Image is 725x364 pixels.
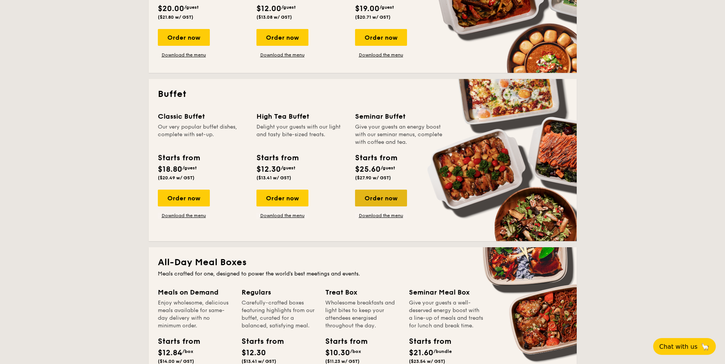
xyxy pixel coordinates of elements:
span: Chat with us [659,343,697,350]
span: $19.00 [355,4,380,13]
span: /guest [381,165,395,171]
span: ($13.41 w/ GST) [242,359,276,364]
a: Download the menu [355,52,407,58]
span: $12.30 [242,348,266,358]
a: Download the menu [256,213,308,219]
button: Chat with us🦙 [653,338,716,355]
span: $21.60 [409,348,433,358]
div: Treat Box [325,287,400,298]
span: ($27.90 w/ GST) [355,175,391,180]
span: /bundle [433,349,452,354]
span: ($13.41 w/ GST) [256,175,291,180]
div: Starts from [158,336,192,347]
a: Download the menu [158,213,210,219]
div: Classic Buffet [158,111,247,122]
span: $12.00 [256,4,281,13]
div: Carefully-crafted boxes featuring highlights from our buffet, curated for a balanced, satisfying ... [242,299,316,330]
div: Starts from [355,152,397,164]
a: Download the menu [256,52,308,58]
div: Starts from [409,336,443,347]
h2: Buffet [158,88,568,100]
span: ($11.23 w/ GST) [325,359,360,364]
span: ($20.49 w/ GST) [158,175,195,180]
div: Order now [256,29,308,46]
span: /guest [281,5,296,10]
div: Order now [256,190,308,206]
span: $12.30 [256,165,281,174]
div: Seminar Buffet [355,111,444,122]
span: $25.60 [355,165,381,174]
div: Meals on Demand [158,287,232,298]
span: ($14.00 w/ GST) [158,359,194,364]
span: /box [182,349,193,354]
div: Order now [355,190,407,206]
h2: All-Day Meal Boxes [158,256,568,269]
div: Order now [355,29,407,46]
span: /guest [380,5,394,10]
span: /guest [182,165,197,171]
a: Download the menu [355,213,407,219]
div: Order now [158,190,210,206]
a: Download the menu [158,52,210,58]
div: Give your guests an energy boost with our seminar menus, complete with coffee and tea. [355,123,444,146]
span: $18.80 [158,165,182,174]
span: $12.84 [158,348,182,358]
span: ($13.08 w/ GST) [256,14,292,20]
div: Our very popular buffet dishes, complete with set-up. [158,123,247,146]
span: 🦙 [701,342,710,351]
span: $20.00 [158,4,184,13]
div: Give your guests a well-deserved energy boost with a line-up of meals and treats for lunch and br... [409,299,483,330]
div: Meals crafted for one, designed to power the world's best meetings and events. [158,270,568,278]
span: $10.30 [325,348,350,358]
div: Enjoy wholesome, delicious meals available for same-day delivery with no minimum order. [158,299,232,330]
div: Starts from [325,336,360,347]
span: /box [350,349,361,354]
span: /guest [184,5,199,10]
span: /guest [281,165,295,171]
div: Starts from [158,152,199,164]
span: ($20.71 w/ GST) [355,14,391,20]
div: Starts from [256,152,298,164]
span: ($23.54 w/ GST) [409,359,445,364]
div: Regulars [242,287,316,298]
div: Seminar Meal Box [409,287,483,298]
div: Delight your guests with our light and tasty bite-sized treats. [256,123,346,146]
div: Wholesome breakfasts and light bites to keep your attendees energised throughout the day. [325,299,400,330]
div: Order now [158,29,210,46]
span: ($21.80 w/ GST) [158,14,193,20]
div: Starts from [242,336,276,347]
div: High Tea Buffet [256,111,346,122]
